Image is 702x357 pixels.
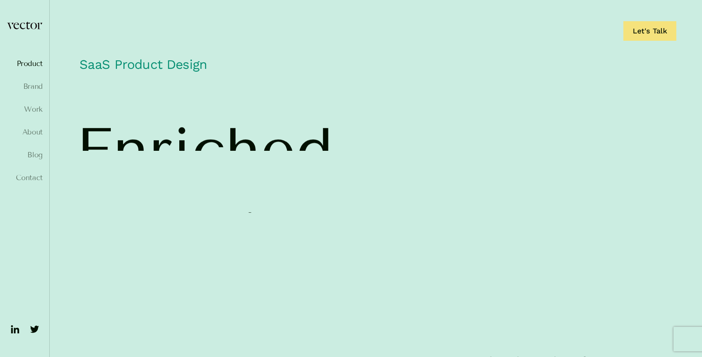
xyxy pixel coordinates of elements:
a: About [7,128,43,136]
a: Contact [7,174,43,182]
img: ico-linkedin [9,323,22,336]
span: Enriched [75,119,333,181]
a: Work [7,105,43,113]
a: Brand [7,82,43,90]
a: Product [7,59,43,68]
img: ico-twitter-fill [28,323,41,336]
h1: SaaS Product Design [75,52,676,81]
a: Let's Talk [623,21,676,41]
a: Blog [7,151,43,159]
